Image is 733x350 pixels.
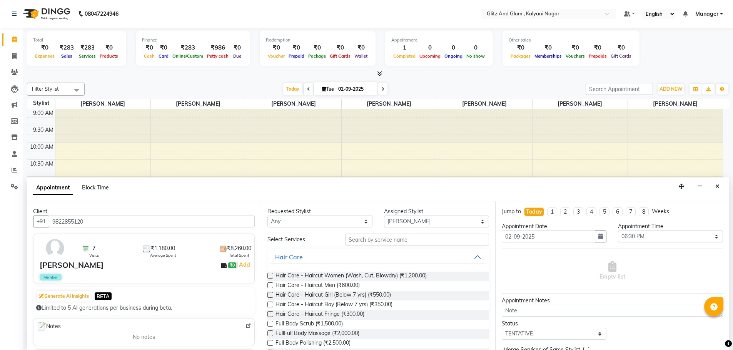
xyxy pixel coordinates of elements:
[270,250,486,264] button: Hair Care
[587,53,609,59] span: Prepaids
[345,234,489,245] input: Search by service name
[384,207,489,216] div: Assigned Stylist
[328,53,352,59] span: Gift Cards
[227,244,251,252] span: ₹8,260.00
[32,109,55,117] div: 9:00 AM
[275,252,303,262] div: Hair Care
[599,207,609,216] li: 5
[33,181,73,195] span: Appointment
[89,252,99,258] span: Visits
[262,236,339,244] div: Select Services
[276,339,351,348] span: Full Body Polishing (₹2,500.00)
[49,216,255,227] input: Search by Name/Mobile/Email/Code
[32,86,59,92] span: Filter Stylist
[142,53,157,59] span: Cash
[701,319,725,342] iframe: chat widget
[586,207,596,216] li: 4
[266,53,287,59] span: Voucher
[33,43,57,52] div: ₹0
[526,208,542,216] div: Today
[464,53,487,59] span: No show
[98,53,120,59] span: Products
[276,300,392,310] span: Hair Care - Haircut Boy (Below 7 yrs) (₹350.00)
[613,207,623,216] li: 6
[502,297,723,305] div: Appointment Notes
[133,333,155,341] span: No notes
[509,37,633,43] div: Other sales
[40,274,62,280] span: Member
[57,43,77,52] div: ₹283
[276,291,391,300] span: Hair Care - Haircut Girl (Below 7 yrs) (₹550.00)
[151,244,175,252] span: ₹1,180.00
[28,177,55,185] div: 11:00 AM
[37,291,91,302] button: Generate AI Insights
[287,43,306,52] div: ₹0
[442,43,464,52] div: 0
[464,43,487,52] div: 0
[77,53,98,59] span: Services
[352,43,369,52] div: ₹0
[170,53,205,59] span: Online/Custom
[352,53,369,59] span: Wallet
[276,310,364,320] span: Hair Care - Haircut Fringe (₹300.00)
[33,53,57,59] span: Expenses
[32,126,55,134] div: 9:30 AM
[509,53,533,59] span: Packages
[564,53,587,59] span: Vouchers
[586,83,653,95] input: Search Appointment
[587,43,609,52] div: ₹0
[266,43,287,52] div: ₹0
[205,43,230,52] div: ₹986
[609,43,633,52] div: ₹0
[157,43,170,52] div: ₹0
[502,320,607,328] div: Status
[229,252,249,258] span: Total Spent
[59,53,74,59] span: Sales
[92,244,95,252] span: 7
[276,272,427,281] span: Hair Care - Haircut Women (Wash, Cut, Blowdry) (₹1,200.00)
[547,207,557,216] li: 1
[276,329,359,339] span: FullFull Body Massage (₹2,000.00)
[442,53,464,59] span: Ongoing
[40,259,104,271] div: [PERSON_NAME]
[391,43,417,52] div: 1
[170,43,205,52] div: ₹283
[37,322,61,332] span: Notes
[151,99,246,109] span: [PERSON_NAME]
[287,53,306,59] span: Prepaid
[85,3,119,25] b: 08047224946
[306,43,328,52] div: ₹0
[28,143,55,151] div: 10:00 AM
[417,43,442,52] div: 0
[142,37,244,43] div: Finance
[639,207,649,216] li: 8
[533,99,628,109] span: [PERSON_NAME]
[283,83,302,95] span: Today
[157,53,170,59] span: Card
[391,37,487,43] div: Appointment
[652,207,669,216] div: Weeks
[509,43,533,52] div: ₹0
[142,43,157,52] div: ₹0
[618,222,723,231] div: Appointment Time
[36,304,252,312] div: Limited to 5 AI generations per business during beta.
[306,53,328,59] span: Package
[205,53,230,59] span: Petty cash
[246,99,341,109] span: [PERSON_NAME]
[82,184,109,191] span: Block Time
[230,43,244,52] div: ₹0
[33,37,120,43] div: Total
[95,292,112,300] span: BETA
[98,43,120,52] div: ₹0
[231,53,243,59] span: Due
[502,231,596,242] input: yyyy-mm-dd
[626,207,636,216] li: 7
[564,43,587,52] div: ₹0
[628,99,723,109] span: [PERSON_NAME]
[33,207,255,216] div: Client
[267,207,372,216] div: Requested Stylist
[342,99,437,109] span: [PERSON_NAME]
[599,261,625,281] span: Empty list
[437,99,532,109] span: [PERSON_NAME]
[236,261,251,268] span: |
